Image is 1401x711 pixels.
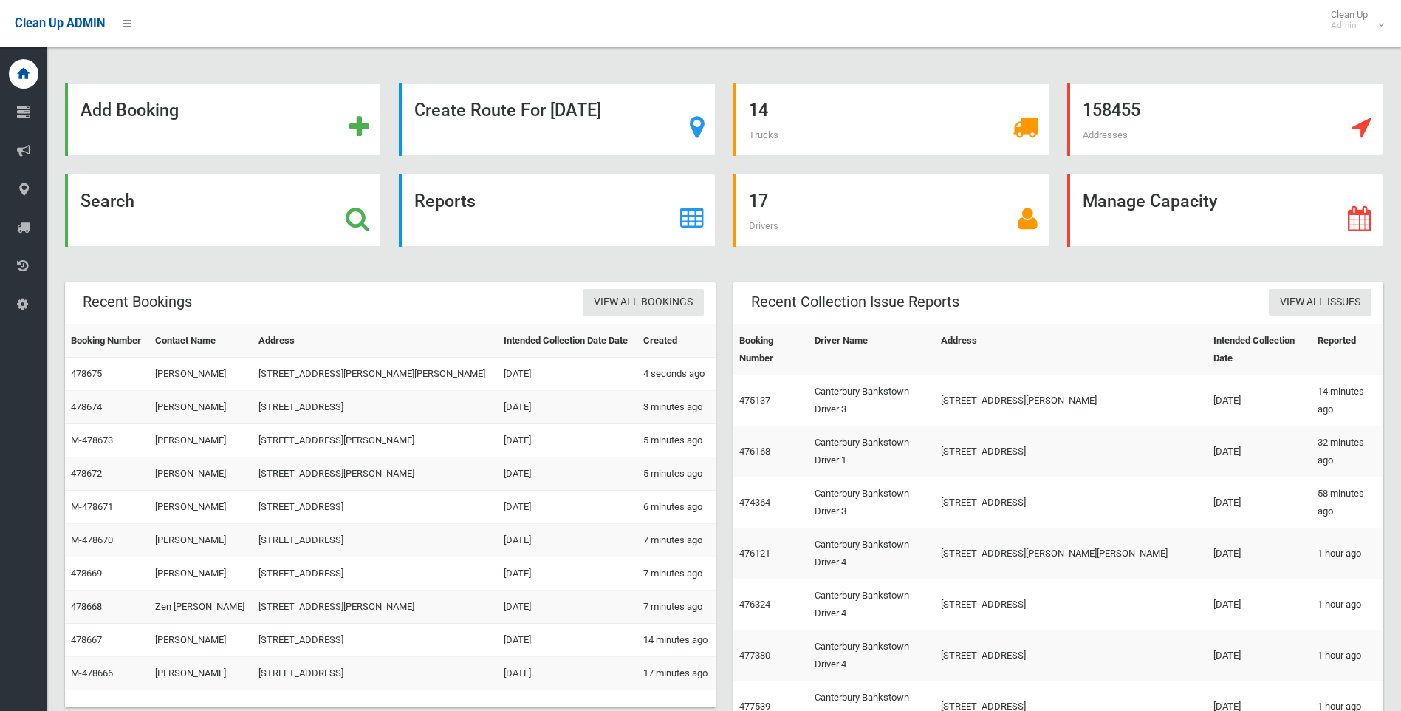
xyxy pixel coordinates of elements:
small: Admin [1331,20,1368,31]
td: [PERSON_NAME] [149,557,253,591]
td: [STREET_ADDRESS][PERSON_NAME] [253,424,497,457]
a: View All Bookings [583,289,704,316]
strong: 14 [749,100,768,120]
a: 478667 [71,634,102,645]
td: [DATE] [1208,579,1312,630]
td: [DATE] [1208,375,1312,426]
td: [STREET_ADDRESS] [935,579,1208,630]
a: 478674 [71,401,102,412]
a: Manage Capacity [1067,174,1383,247]
span: Drivers [749,220,778,231]
td: [STREET_ADDRESS] [253,491,497,524]
td: 6 minutes ago [637,491,716,524]
td: [PERSON_NAME] [149,524,253,557]
a: Add Booking [65,83,381,156]
a: 17 Drivers [733,174,1049,247]
strong: 158455 [1083,100,1140,120]
a: 478669 [71,568,102,579]
a: 474364 [739,497,770,508]
td: [DATE] [498,391,637,424]
a: Reports [399,174,715,247]
a: 476168 [739,446,770,457]
td: Canterbury Bankstown Driver 4 [809,579,935,630]
td: [PERSON_NAME] [149,491,253,524]
td: [PERSON_NAME] [149,358,253,391]
strong: Create Route For [DATE] [414,100,601,120]
td: [STREET_ADDRESS][PERSON_NAME][PERSON_NAME] [935,528,1208,579]
span: Clean Up [1323,9,1383,31]
a: View All Issues [1269,289,1371,316]
a: 476324 [739,599,770,610]
td: [DATE] [498,524,637,557]
th: Intended Collection Date [1208,324,1312,375]
a: 475137 [739,395,770,406]
td: [PERSON_NAME] [149,457,253,491]
td: 17 minutes ago [637,657,716,690]
td: [DATE] [498,657,637,690]
td: [STREET_ADDRESS] [935,477,1208,528]
td: [STREET_ADDRESS] [253,391,497,424]
header: Recent Bookings [65,288,210,316]
th: Booking Number [733,324,809,375]
td: [DATE] [498,624,637,657]
td: [DATE] [498,358,637,391]
a: M-478670 [71,534,113,545]
td: [STREET_ADDRESS] [253,557,497,591]
span: Clean Up ADMIN [15,16,105,30]
strong: Search [81,191,134,211]
td: [STREET_ADDRESS] [253,524,497,557]
td: 1 hour ago [1312,528,1383,579]
th: Address [253,324,497,358]
td: 58 minutes ago [1312,477,1383,528]
th: Created [637,324,716,358]
td: 32 minutes ago [1312,426,1383,477]
th: Booking Number [65,324,149,358]
td: [DATE] [1208,528,1312,579]
th: Intended Collection Date Date [498,324,637,358]
a: M-478671 [71,501,113,512]
th: Reported [1312,324,1383,375]
td: [STREET_ADDRESS][PERSON_NAME] [935,375,1208,426]
a: M-478673 [71,435,113,446]
td: [DATE] [498,557,637,591]
td: [PERSON_NAME] [149,624,253,657]
a: Create Route For [DATE] [399,83,715,156]
td: 5 minutes ago [637,457,716,491]
th: Address [935,324,1208,375]
td: [PERSON_NAME] [149,391,253,424]
td: [DATE] [1208,426,1312,477]
th: Contact Name [149,324,253,358]
td: 7 minutes ago [637,591,716,624]
span: Trucks [749,129,778,140]
td: [DATE] [498,457,637,491]
td: 14 minutes ago [1312,375,1383,426]
a: 477380 [739,650,770,661]
td: [DATE] [498,591,637,624]
a: 478672 [71,468,102,479]
td: [DATE] [498,424,637,457]
td: Canterbury Bankstown Driver 1 [809,426,935,477]
td: [PERSON_NAME] [149,424,253,457]
td: 7 minutes ago [637,557,716,591]
a: M-478666 [71,667,113,678]
td: Zen [PERSON_NAME] [149,591,253,624]
td: [PERSON_NAME] [149,657,253,690]
td: Canterbury Bankstown Driver 3 [809,375,935,426]
strong: 17 [749,191,768,211]
td: [STREET_ADDRESS] [935,630,1208,681]
strong: Manage Capacity [1083,191,1217,211]
td: [DATE] [498,491,637,524]
td: Canterbury Bankstown Driver 4 [809,630,935,681]
td: 1 hour ago [1312,579,1383,630]
td: 3 minutes ago [637,391,716,424]
td: Canterbury Bankstown Driver 4 [809,528,935,579]
header: Recent Collection Issue Reports [733,288,977,316]
td: 14 minutes ago [637,624,716,657]
td: Canterbury Bankstown Driver 3 [809,477,935,528]
td: 5 minutes ago [637,424,716,457]
td: 4 seconds ago [637,358,716,391]
a: 478668 [71,601,102,612]
td: [DATE] [1208,477,1312,528]
a: 476121 [739,548,770,559]
td: [STREET_ADDRESS][PERSON_NAME] [253,591,497,624]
